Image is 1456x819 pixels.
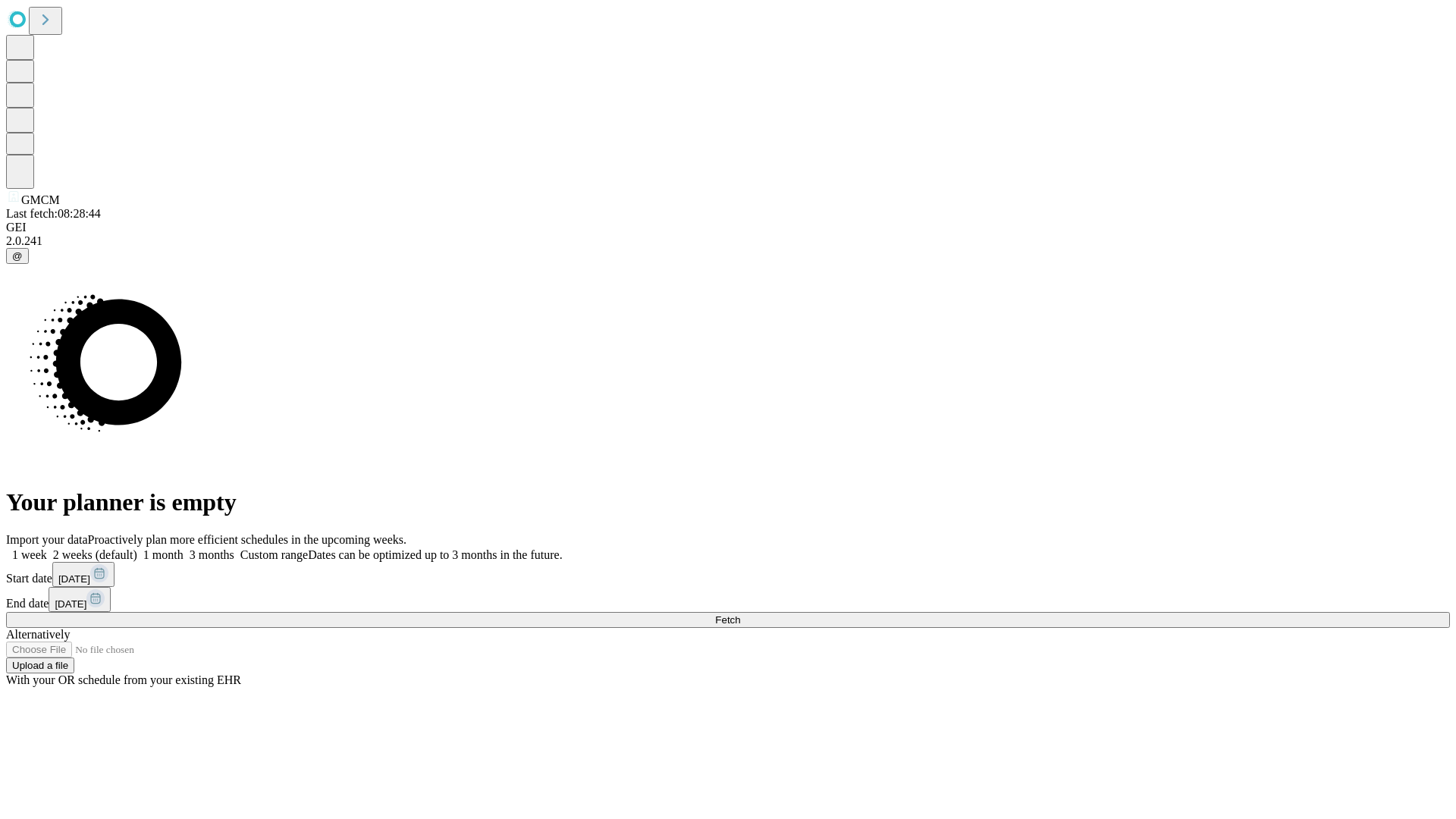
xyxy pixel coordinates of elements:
[6,562,1450,587] div: Start date
[6,533,88,546] span: Import your data
[6,221,1450,234] div: GEI
[6,612,1450,628] button: Fetch
[58,573,90,585] span: [DATE]
[6,207,101,220] span: Last fetch: 08:28:44
[715,614,740,626] span: Fetch
[6,234,1450,248] div: 2.0.241
[190,548,234,561] span: 3 months
[6,488,1450,516] h1: Your planner is empty
[143,548,184,561] span: 1 month
[55,598,86,610] span: [DATE]
[6,628,70,641] span: Alternatively
[12,250,23,262] span: @
[88,533,406,546] span: Proactively plan more efficient schedules in the upcoming weeks.
[49,587,111,612] button: [DATE]
[53,548,137,561] span: 2 weeks (default)
[21,193,60,206] span: GMCM
[240,548,308,561] span: Custom range
[12,548,47,561] span: 1 week
[6,248,29,264] button: @
[6,587,1450,612] div: End date
[52,562,115,587] button: [DATE]
[308,548,562,561] span: Dates can be optimized up to 3 months in the future.
[6,673,241,686] span: With your OR schedule from your existing EHR
[6,657,74,673] button: Upload a file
